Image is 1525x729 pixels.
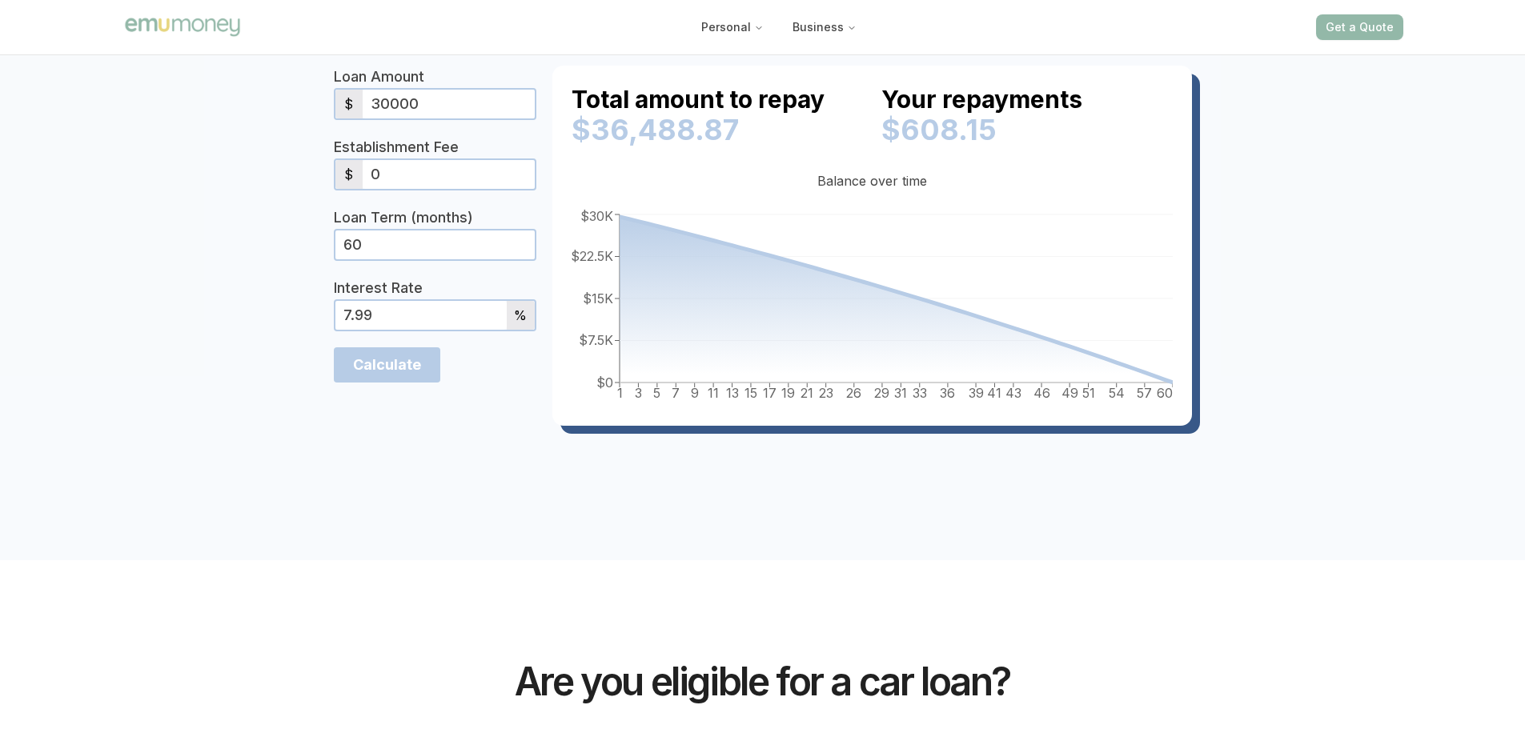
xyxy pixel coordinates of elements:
[335,90,363,118] div: $
[940,385,955,401] tspan: 36
[1156,385,1172,401] tspan: 60
[334,206,536,229] div: Loan Term (months)
[725,385,738,401] tspan: 13
[1061,385,1078,401] tspan: 49
[968,385,983,401] tspan: 39
[987,385,1001,401] tspan: 41
[596,374,613,390] tspan: $0
[762,385,776,401] tspan: 17
[571,248,613,264] tspan: $22.5K
[1137,385,1152,401] tspan: 57
[846,385,861,401] tspan: 26
[818,385,833,401] tspan: 23
[334,66,536,88] div: Loan Amount
[881,85,1173,146] div: Your repayments
[580,207,613,223] tspan: $30K
[634,385,641,401] tspan: 3
[744,385,756,401] tspan: 15
[572,171,1173,190] p: Balance over time
[335,301,508,330] input: 0
[335,160,363,189] div: $
[688,13,777,42] button: Personal
[363,90,535,118] input: 0
[690,385,698,401] tspan: 9
[572,114,863,146] div: $36,488.87
[579,332,613,348] tspan: $7.5K
[335,230,535,259] input: 0
[780,13,869,42] button: Business
[583,290,613,306] tspan: $15K
[1316,14,1403,40] button: Get a Quote
[1005,385,1021,401] tspan: 43
[1108,385,1124,401] tspan: 54
[874,385,889,401] tspan: 29
[1082,385,1094,401] tspan: 51
[1033,385,1049,401] tspan: 46
[616,385,622,401] tspan: 1
[881,114,1173,146] div: $608.15
[334,277,536,299] div: Interest Rate
[334,347,440,383] input: Calculate
[507,301,534,330] div: %
[708,385,719,401] tspan: 11
[653,385,660,401] tspan: 5
[515,663,1010,701] h2: Are you eligible for a car loan?
[334,136,536,158] div: Establishment Fee
[912,385,926,401] tspan: 33
[801,385,813,401] tspan: 21
[781,385,795,401] tspan: 19
[894,385,907,401] tspan: 31
[363,160,535,189] input: 0
[672,385,680,401] tspan: 7
[122,15,243,38] img: Emu Money
[572,85,863,146] div: Total amount to repay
